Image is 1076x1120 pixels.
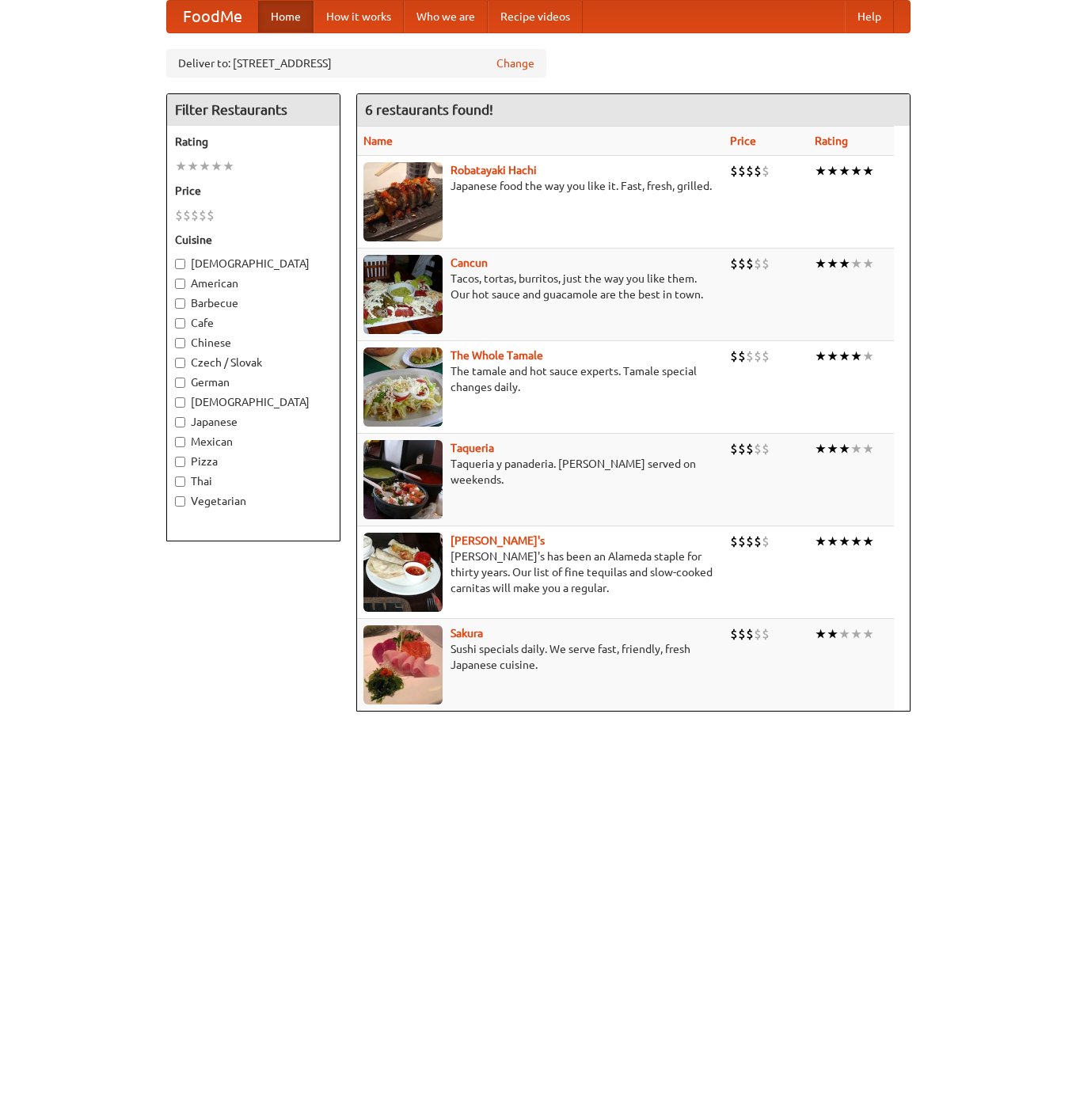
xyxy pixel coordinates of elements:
[175,394,332,410] label: [DEMOGRAPHIC_DATA]
[211,158,222,175] li: ★
[175,134,332,150] h5: Rating
[754,440,762,457] li: $
[827,162,838,180] li: ★
[175,158,187,175] li: ★
[199,158,211,175] li: ★
[746,347,754,365] li: $
[762,162,770,180] li: $
[191,207,199,224] li: $
[850,625,862,643] li: ★
[838,440,850,457] li: ★
[187,158,199,175] li: ★
[175,318,185,328] input: Cafe
[730,255,738,272] li: $
[815,255,827,272] li: ★
[762,347,770,365] li: $
[754,533,762,550] li: $
[451,164,537,177] a: Robatayaki Hachi
[314,1,404,32] a: How it works
[762,440,770,457] li: $
[730,135,756,147] a: Price
[738,625,746,643] li: $
[850,533,862,550] li: ★
[845,1,894,32] a: Help
[815,347,827,365] li: ★
[175,358,185,368] input: Czech / Slovak
[862,162,874,180] li: ★
[451,256,488,269] a: Cancun
[730,533,738,550] li: $
[838,347,850,365] li: ★
[838,533,850,550] li: ★
[167,94,340,126] h4: Filter Restaurants
[827,440,838,457] li: ★
[175,473,332,489] label: Thai
[363,625,443,704] img: sakura.jpg
[850,255,862,272] li: ★
[730,162,738,180] li: $
[850,347,862,365] li: ★
[175,207,183,224] li: $
[815,135,848,147] a: Rating
[754,255,762,272] li: $
[730,440,738,457] li: $
[175,496,185,507] input: Vegetarian
[754,162,762,180] li: $
[175,374,332,390] label: German
[862,533,874,550] li: ★
[746,533,754,550] li: $
[815,162,827,180] li: ★
[730,347,738,365] li: $
[754,625,762,643] li: $
[738,162,746,180] li: $
[451,627,483,640] a: Sakura
[175,414,332,430] label: Japanese
[175,454,332,469] label: Pizza
[363,347,443,427] img: wholetamale.jpg
[175,397,185,408] input: [DEMOGRAPHIC_DATA]
[365,102,493,117] ng-pluralize: 6 restaurants found!
[175,298,185,309] input: Barbecue
[746,625,754,643] li: $
[827,625,838,643] li: ★
[167,1,258,32] a: FoodMe
[738,440,746,457] li: $
[363,271,717,302] p: Tacos, tortas, burritos, just the way you like them. Our hot sauce and guacamole are the best in ...
[815,625,827,643] li: ★
[850,440,862,457] li: ★
[762,533,770,550] li: $
[175,232,332,248] h5: Cuisine
[815,440,827,457] li: ★
[175,315,332,331] label: Cafe
[746,255,754,272] li: $
[762,255,770,272] li: $
[175,476,185,487] input: Thai
[175,437,185,447] input: Mexican
[762,625,770,643] li: $
[175,417,185,427] input: Japanese
[363,641,717,673] p: Sushi specials daily. We serve fast, friendly, fresh Japanese cuisine.
[738,533,746,550] li: $
[838,162,850,180] li: ★
[166,49,546,78] div: Deliver to: [STREET_ADDRESS]
[451,442,494,454] a: Taqueria
[175,378,185,388] input: German
[175,493,332,509] label: Vegetarian
[363,456,717,488] p: Taqueria y panaderia. [PERSON_NAME] served on weekends.
[738,255,746,272] li: $
[363,135,393,147] a: Name
[175,355,332,370] label: Czech / Slovak
[363,363,717,395] p: The tamale and hot sauce experts. Tamale special changes daily.
[838,625,850,643] li: ★
[175,275,332,291] label: American
[451,349,543,362] b: The Whole Tamale
[862,347,874,365] li: ★
[363,533,443,612] img: pedros.jpg
[175,256,332,271] label: [DEMOGRAPHIC_DATA]
[363,178,717,194] p: Japanese food the way you like it. Fast, fresh, grilled.
[175,259,185,269] input: [DEMOGRAPHIC_DATA]
[827,533,838,550] li: ★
